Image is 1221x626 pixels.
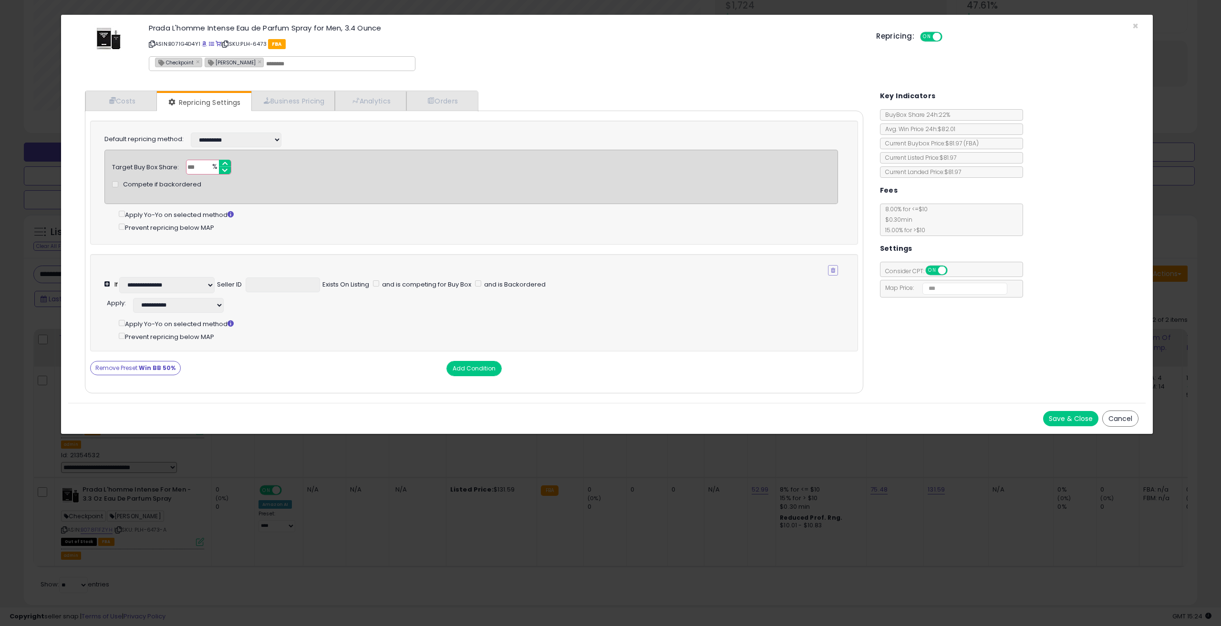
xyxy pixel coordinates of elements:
[880,243,912,255] h5: Settings
[880,205,928,234] span: 8.00 % for <= $10
[831,267,835,273] i: Remove Condition
[205,58,256,66] span: [PERSON_NAME]
[119,209,838,220] div: Apply Yo-Yo on selected method
[926,267,938,275] span: ON
[1102,410,1138,427] button: Cancel
[216,40,221,48] a: Your listing only
[880,111,950,119] span: BuyBox Share 24h: 22%
[202,40,207,48] a: BuyBox page
[335,91,406,111] a: Analytics
[119,318,853,329] div: Apply Yo-Yo on selected method
[149,24,862,31] h3: Prada L'homme Intense Eau de Parfum Spray for Men, 3.4 Ounce
[446,361,502,376] button: Add Condition
[880,125,955,133] span: Avg. Win Price 24h: $82.01
[258,57,264,66] a: ×
[880,185,898,196] h5: Fees
[251,91,335,111] a: Business Pricing
[381,280,471,289] span: and is competing for Buy Box
[268,39,286,49] span: FBA
[1132,19,1138,33] span: ×
[880,226,925,234] span: 15.00 % for > $10
[483,280,546,289] span: and is Backordered
[107,298,124,308] span: Apply
[217,280,242,289] div: Seller ID
[406,91,477,111] a: Orders
[945,139,979,147] span: $81.97
[123,180,201,189] span: Compete if backordered
[880,139,979,147] span: Current Buybox Price:
[85,91,157,111] a: Costs
[921,33,933,41] span: ON
[322,280,369,289] div: Exists On Listing
[90,361,181,375] button: Remove Preset:
[196,57,202,66] a: ×
[119,222,838,233] div: Prevent repricing below MAP
[880,154,956,162] span: Current Listed Price: $81.97
[880,168,961,176] span: Current Landed Price: $81.97
[107,296,126,308] div: :
[1043,411,1098,426] button: Save & Close
[149,36,862,51] p: ASIN: B071G4D4Y1 | SKU: PLH-6473
[946,267,961,275] span: OFF
[119,331,853,342] div: Prevent repricing below MAP
[941,33,956,41] span: OFF
[94,24,123,53] img: 417Drsuw+UL._SL60_.jpg
[104,135,184,144] label: Default repricing method:
[876,32,914,40] h5: Repricing:
[963,139,979,147] span: ( FBA )
[880,284,1008,292] span: Map Price:
[880,90,936,102] h5: Key Indicators
[157,93,250,112] a: Repricing Settings
[112,160,179,172] div: Target Buy Box Share:
[207,160,222,174] span: %
[155,58,194,66] span: Checkpoint
[139,364,176,372] strong: Win BB 50%
[209,40,214,48] a: All offer listings
[880,267,960,275] span: Consider CPT:
[880,216,912,224] span: $0.30 min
